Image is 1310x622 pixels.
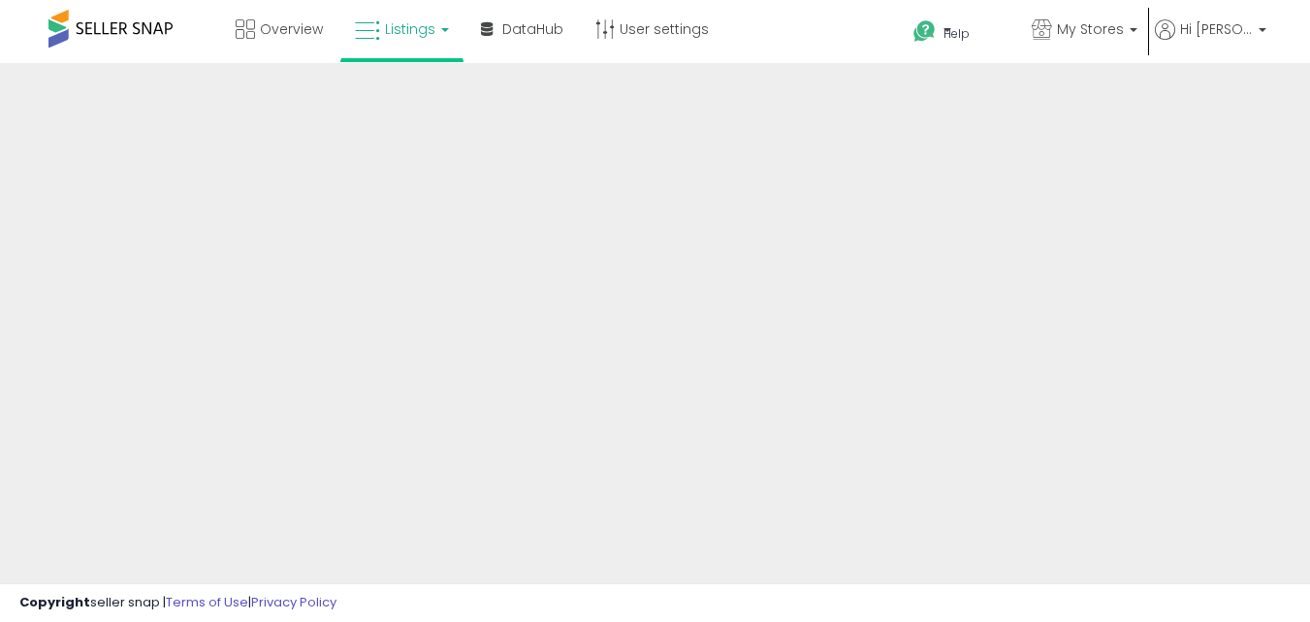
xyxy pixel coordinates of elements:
i: Get Help [912,19,937,44]
a: Help [898,5,1014,63]
a: Hi [PERSON_NAME] [1155,19,1266,63]
span: Listings [385,19,435,39]
span: My Stores [1057,19,1124,39]
strong: Copyright [19,593,90,611]
span: Help [943,25,970,42]
div: seller snap | | [19,594,336,612]
span: Hi [PERSON_NAME] [1180,19,1253,39]
a: Privacy Policy [251,593,336,611]
span: Overview [260,19,323,39]
span: DataHub [502,19,563,39]
a: Terms of Use [166,593,248,611]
